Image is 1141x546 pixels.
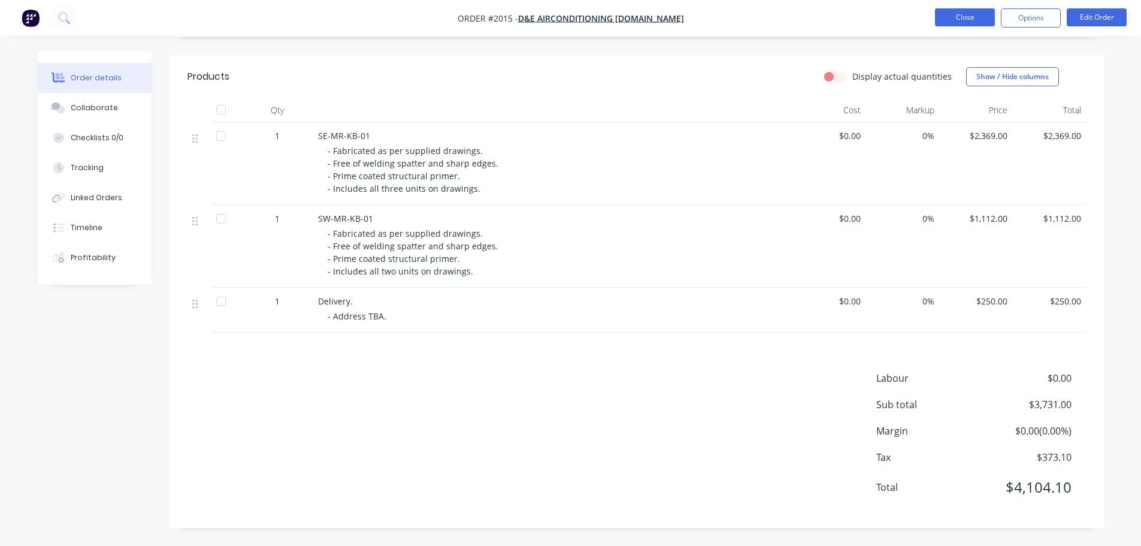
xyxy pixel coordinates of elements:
span: $2,369.00 [1017,129,1081,142]
button: Checklists 0/0 [38,123,152,153]
span: 1 [275,295,280,307]
div: Order details [71,73,122,83]
div: Products [187,70,229,84]
span: $2,369.00 [944,129,1008,142]
div: Tracking [71,162,104,173]
span: 1 [275,212,280,225]
span: $0.00 [982,371,1071,385]
span: Order #2015 - [458,13,518,24]
button: Show / Hide columns [966,67,1059,86]
span: - Fabricated as per supplied drawings. - Free of welding spatter and sharp edges. - Prime coated ... [328,145,501,194]
div: Linked Orders [71,192,122,203]
span: 0% [870,295,934,307]
span: - Address TBA. [328,310,386,322]
a: D&E Airconditioning [DOMAIN_NAME] [518,13,684,24]
span: $0.00 [797,295,861,307]
span: 0% [870,212,934,225]
div: Profitability [71,252,116,263]
span: $0.00 [797,212,861,225]
span: $1,112.00 [1017,212,1081,225]
span: Delivery. [318,295,353,307]
div: Qty [241,98,313,122]
button: Close [935,8,995,26]
span: $4,104.10 [982,476,1071,498]
span: $1,112.00 [944,212,1008,225]
img: Factory [22,9,40,27]
span: 1 [275,129,280,142]
span: $250.00 [1017,295,1081,307]
label: Display actual quantities [852,70,952,83]
span: SW-MR-KB-01 [318,213,373,224]
span: $0.00 ( 0.00 %) [982,424,1071,438]
button: Linked Orders [38,183,152,213]
button: Order details [38,63,152,93]
div: Price [939,98,1013,122]
button: Timeline [38,213,152,243]
span: - Fabricated as per supplied drawings. - Free of welding spatter and sharp edges. - Prime coated ... [328,228,501,277]
button: Profitability [38,243,152,273]
button: Tracking [38,153,152,183]
span: Total [876,480,983,494]
div: Cost [792,98,866,122]
span: Margin [876,424,983,438]
div: Total [1012,98,1086,122]
span: Tax [876,450,983,464]
span: $250.00 [944,295,1008,307]
span: $373.10 [982,450,1071,464]
button: Collaborate [38,93,152,123]
span: 0% [870,129,934,142]
span: $3,731.00 [982,397,1071,412]
div: Timeline [71,222,102,233]
span: Sub total [876,397,983,412]
span: $0.00 [797,129,861,142]
span: Labour [876,371,983,385]
span: SE-MR-KB-01 [318,130,370,141]
div: Checklists 0/0 [71,132,123,143]
div: Collaborate [71,102,118,113]
button: Options [1001,8,1061,28]
button: Edit Order [1067,8,1127,26]
div: Markup [865,98,939,122]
